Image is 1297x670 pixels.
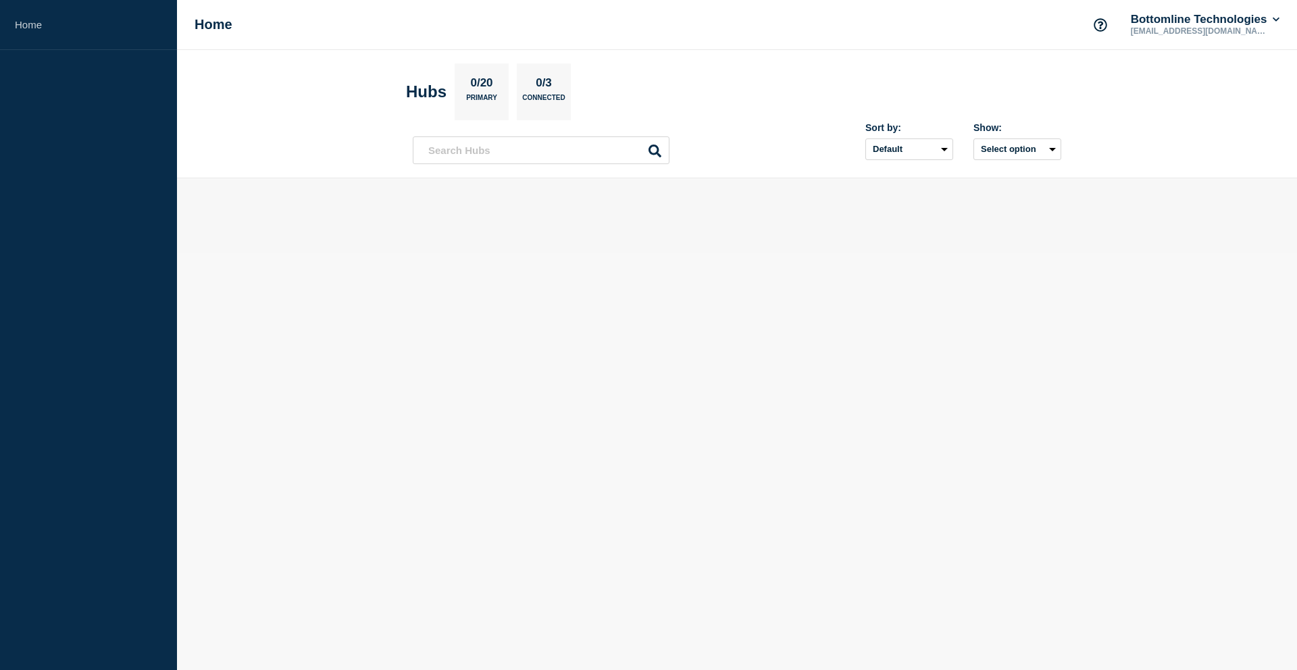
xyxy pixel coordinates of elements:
p: 0/3 [531,76,557,94]
div: Sort by: [865,122,953,133]
input: Search Hubs [413,136,669,164]
p: 0/20 [465,76,498,94]
p: Primary [466,94,497,108]
select: Sort by [865,138,953,160]
button: Support [1086,11,1115,39]
div: Show: [973,122,1061,133]
button: Bottomline Technologies [1128,13,1282,26]
h2: Hubs [406,82,447,101]
h1: Home [195,17,232,32]
p: [EMAIL_ADDRESS][DOMAIN_NAME] [1128,26,1269,36]
p: Connected [522,94,565,108]
button: Select option [973,138,1061,160]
